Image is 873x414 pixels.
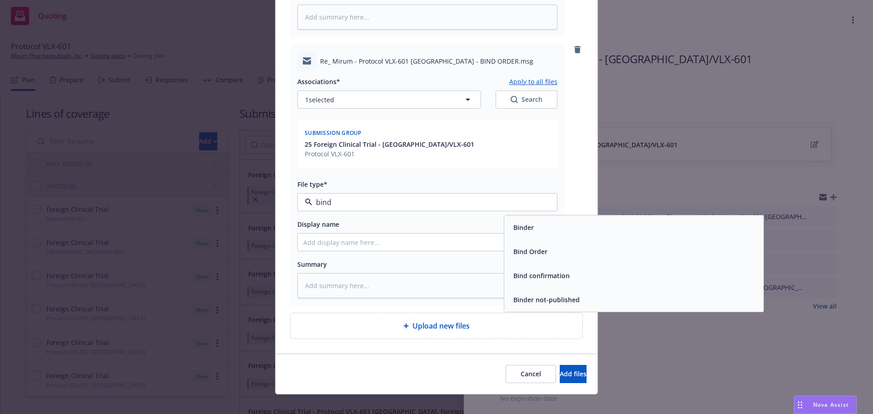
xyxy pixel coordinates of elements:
button: Binder not-published [513,295,580,304]
button: Nova Assist [794,396,857,414]
input: Filter by keyword [312,197,539,208]
div: Drag to move [794,396,806,414]
button: Binder [513,223,534,232]
button: Bind confirmation [513,271,570,280]
input: Add display name here... [298,234,557,251]
button: Bind Order [513,247,547,256]
span: Nova Assist [813,401,849,409]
